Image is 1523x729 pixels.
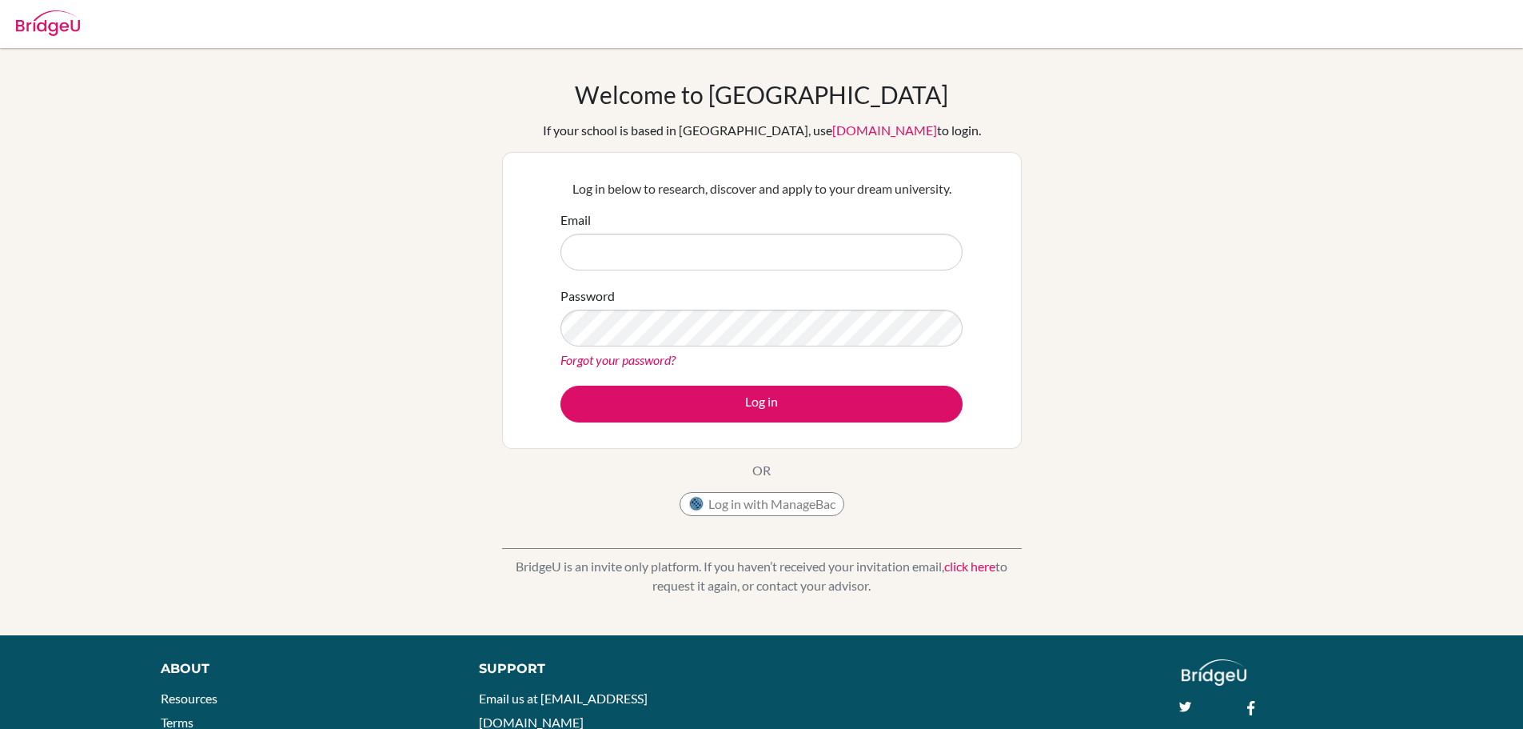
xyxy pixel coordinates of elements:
[560,179,963,198] p: Log in below to research, discover and apply to your dream university.
[16,10,80,36] img: Bridge-U
[560,352,676,367] a: Forgot your password?
[1182,659,1246,686] img: logo_white@2x-f4f0deed5e89b7ecb1c2cc34c3e3d731f90f0f143d5ea2071677605dd97b5244.png
[680,492,844,516] button: Log in with ManageBac
[560,210,591,230] label: Email
[944,559,995,574] a: click here
[575,80,948,109] h1: Welcome to [GEOGRAPHIC_DATA]
[752,461,771,480] p: OR
[560,286,615,306] label: Password
[479,659,743,679] div: Support
[161,659,443,679] div: About
[161,691,217,706] a: Resources
[560,386,963,423] button: Log in
[502,557,1022,595] p: BridgeU is an invite only platform. If you haven’t received your invitation email, to request it ...
[543,121,981,140] div: If your school is based in [GEOGRAPHIC_DATA], use to login.
[832,122,937,138] a: [DOMAIN_NAME]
